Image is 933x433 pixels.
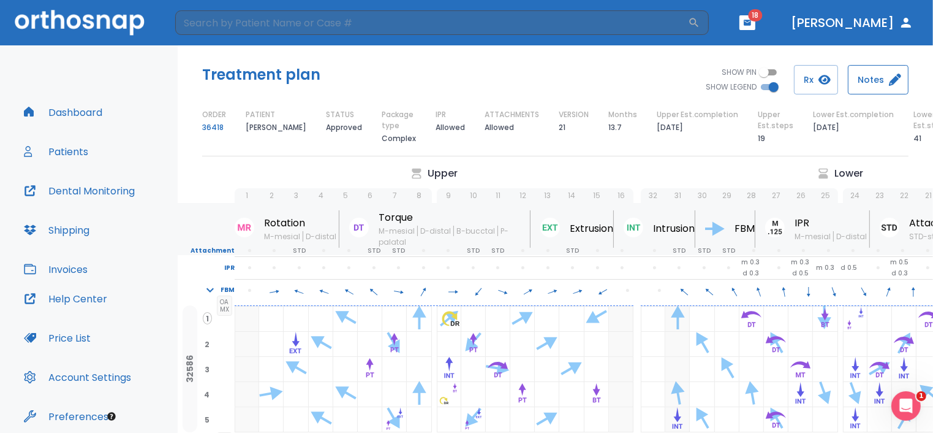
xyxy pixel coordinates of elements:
a: 36418 [202,120,224,135]
p: STATUS [326,109,354,120]
p: Allowed [485,120,514,135]
p: 22 [900,190,908,201]
p: 16 [618,190,625,201]
p: Torque [379,210,530,225]
span: 150° [851,285,876,296]
span: 60° [516,285,541,296]
span: B-bucctal [453,226,497,236]
span: 350° [771,285,796,296]
span: 160° [822,285,847,296]
span: 18 [749,9,763,21]
p: Complex [382,131,416,146]
p: Rotation [264,216,339,231]
p: IPR [436,109,446,120]
span: OA MX [217,296,232,316]
p: 7 [393,190,397,201]
span: 290° [312,285,337,296]
p: ORDER [202,109,226,120]
p: Upper [428,166,458,181]
p: [PERSON_NAME] [246,120,306,135]
span: 310° [697,285,722,296]
span: 290° [287,285,312,296]
div: extracted [609,307,633,332]
p: STD [368,245,380,256]
p: 14 [568,190,576,201]
p: d 0.5 [841,262,858,274]
span: 330° [722,285,747,296]
p: 10 [470,190,477,201]
span: 300° [336,285,361,296]
button: Dashboard [17,98,110,127]
p: 30 [698,190,707,201]
p: STD [293,245,306,256]
p: 12 [519,190,526,201]
span: 80° [262,285,287,296]
p: m 0.3 [816,262,834,274]
div: Tooltip anchor [106,411,117,422]
span: 100° [387,285,412,296]
p: [DATE] [657,120,683,135]
button: Invoices [17,255,95,284]
p: STD [673,245,686,256]
a: Preferences [17,402,116,431]
p: IPR [795,216,869,231]
p: 32 [649,190,657,201]
p: ATTACHMENTS [485,109,539,120]
p: 8 [417,190,421,201]
div: extracted [235,407,259,432]
span: 3 [202,364,212,375]
img: Orthosnap [15,10,145,35]
p: m 0.5 [891,257,909,268]
span: 0° [901,285,926,296]
span: D-distal [833,231,869,242]
span: 240° [590,285,615,296]
p: Months [608,109,637,120]
button: Rx [794,65,838,94]
button: Dental Monitoring [17,176,142,205]
p: STD [491,245,504,256]
div: extracted [665,382,690,407]
div: extracted [609,382,633,407]
button: Shipping [17,215,97,245]
p: 26 [796,190,806,201]
button: Patients [17,137,96,166]
p: Extrusion [570,221,613,236]
p: 29 [722,190,731,201]
p: 2 [270,190,274,201]
a: Help Center [17,284,115,313]
p: STD [392,245,405,256]
p: 1 [246,190,248,201]
p: 21 [926,190,932,201]
p: FBM [221,285,235,296]
span: 110° [491,285,516,296]
span: 180° [796,285,822,296]
a: Price List [17,323,98,353]
span: 1 [916,391,926,401]
p: 13 [544,190,551,201]
span: D-distal [417,226,453,236]
p: Attachment [178,245,235,256]
p: 31 [674,190,681,201]
input: Search by Patient Name or Case # [175,10,688,35]
span: 20° [876,285,901,296]
p: 19 [758,131,765,146]
p: STD [566,245,579,256]
p: 41 [913,131,921,146]
p: Lower Est.completion [813,109,894,120]
button: [PERSON_NAME] [786,12,918,34]
p: 27 [772,190,780,201]
span: 30° [411,285,436,296]
p: 4 [319,190,323,201]
span: M-mesial [379,226,417,236]
button: Notes [848,65,908,94]
p: VERSION [559,109,589,120]
p: PATIENT [246,109,275,120]
p: 3 [294,190,298,201]
p: IPR [178,262,235,274]
span: P-palatal [379,226,508,247]
p: 15 [593,190,600,201]
p: [DATE] [813,120,839,135]
a: Account Settings [17,362,138,392]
